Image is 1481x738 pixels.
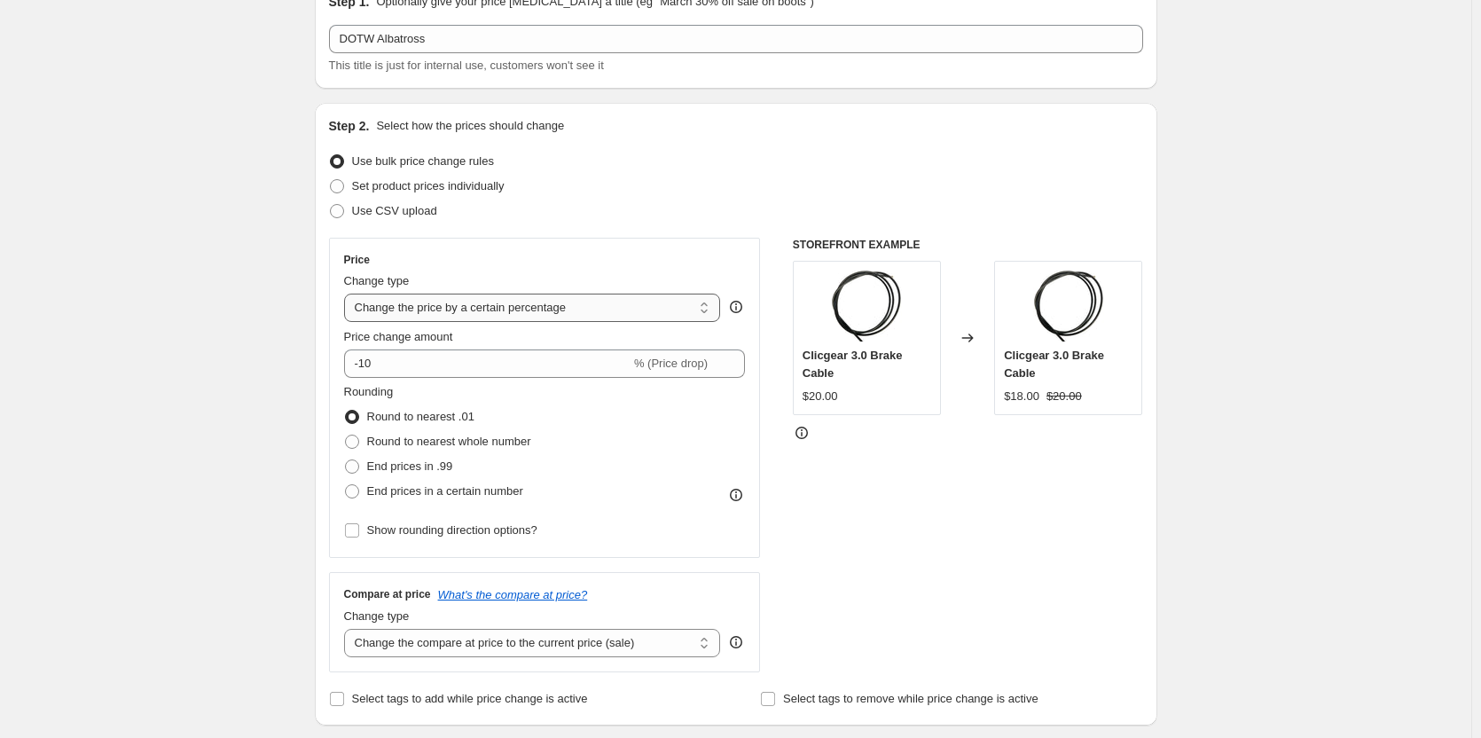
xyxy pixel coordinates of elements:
[1046,388,1082,405] strike: $20.00
[367,484,523,498] span: End prices in a certain number
[344,609,410,623] span: Change type
[344,253,370,267] h3: Price
[367,459,453,473] span: End prices in .99
[344,274,410,287] span: Change type
[329,117,370,135] h2: Step 2.
[367,435,531,448] span: Round to nearest whole number
[352,692,588,705] span: Select tags to add while price change is active
[727,633,745,651] div: help
[793,238,1143,252] h6: STOREFRONT EXAMPLE
[831,271,902,342] img: apitchb1z__05647.1521032737_80x.jpg
[727,298,745,316] div: help
[352,204,437,217] span: Use CSV upload
[1004,388,1039,405] div: $18.00
[344,385,394,398] span: Rounding
[344,587,431,601] h3: Compare at price
[329,59,604,72] span: This title is just for internal use, customers won't see it
[352,154,494,168] span: Use bulk price change rules
[367,523,537,537] span: Show rounding direction options?
[344,349,631,378] input: -15
[352,179,505,192] span: Set product prices individually
[803,388,838,405] div: $20.00
[329,25,1143,53] input: 30% off holiday sale
[367,410,474,423] span: Round to nearest .01
[1004,349,1104,380] span: Clicgear 3.0 Brake Cable
[803,349,903,380] span: Clicgear 3.0 Brake Cable
[634,357,708,370] span: % (Price drop)
[344,330,453,343] span: Price change amount
[783,692,1038,705] span: Select tags to remove while price change is active
[438,588,588,601] button: What's the compare at price?
[376,117,564,135] p: Select how the prices should change
[1033,271,1104,342] img: apitchb1z__05647.1521032737_80x.jpg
